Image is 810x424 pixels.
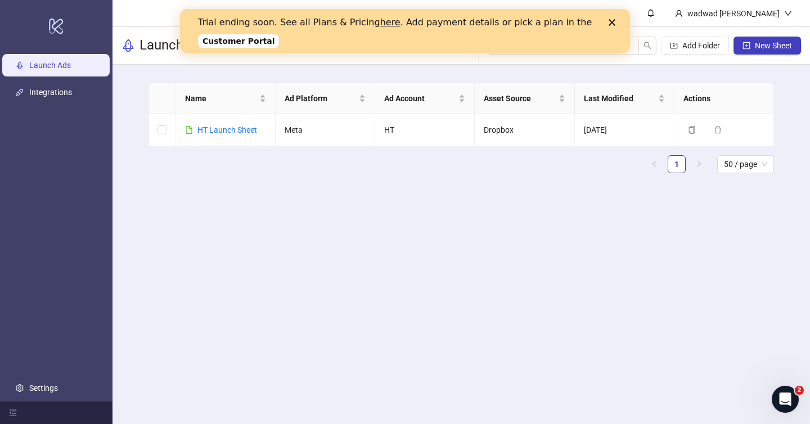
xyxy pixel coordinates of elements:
span: Name [185,92,257,105]
button: Add Folder [661,37,729,55]
li: 1 [668,155,686,173]
span: folder-add [670,42,678,49]
td: Dropbox [475,114,574,146]
th: Ad Platform [276,83,375,114]
span: Add Folder [682,41,720,50]
span: New Sheet [755,41,792,50]
span: user [675,10,683,17]
span: left [651,160,658,167]
span: Asset Source [484,92,556,105]
button: New Sheet [733,37,801,55]
td: [DATE] [575,114,674,146]
span: copy [688,126,696,134]
span: 50 / page [724,156,767,173]
span: menu-fold [9,409,17,417]
span: bell [647,9,655,17]
span: 2 [795,386,804,395]
button: left [645,155,663,173]
a: Integrations [29,88,72,97]
th: Name [176,83,276,114]
iframe: Intercom live chat banner [180,9,630,53]
h3: Launch Ads [139,37,210,55]
span: file [185,126,193,134]
th: Actions [674,83,774,114]
td: Meta [276,114,375,146]
td: HT [375,114,475,146]
a: HT Launch Sheet [197,125,257,134]
iframe: Intercom live chat [772,386,799,413]
th: Ad Account [375,83,475,114]
li: Previous Page [645,155,663,173]
span: search [643,42,651,49]
a: Launch Ads [29,61,71,70]
a: 1 [668,156,685,173]
span: down [784,10,792,17]
button: right [690,155,708,173]
span: delete [714,126,722,134]
span: Ad Platform [285,92,357,105]
span: right [696,160,703,167]
div: Close [429,10,440,17]
div: Page Size [717,155,774,173]
span: Ad Account [384,92,456,105]
a: Settings [29,384,58,393]
th: Last Modified [575,83,674,114]
span: Last Modified [584,92,656,105]
div: wadwad [PERSON_NAME] [683,7,784,20]
span: plus-square [742,42,750,49]
th: Asset Source [475,83,574,114]
li: Next Page [690,155,708,173]
span: rocket [121,39,135,52]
